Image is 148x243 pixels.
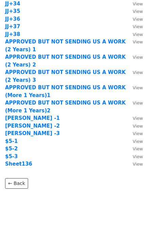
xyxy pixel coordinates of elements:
a: View [126,54,143,60]
a: View [126,23,143,30]
a: APPROVED BUT NOT SENDING US A WORK (More 1 Years)2 [5,100,126,114]
small: View [133,100,143,106]
a: View [126,100,143,106]
small: View [133,1,143,6]
a: View [126,69,143,75]
small: View [133,32,143,37]
a: View [126,39,143,45]
small: View [133,116,143,121]
a: View [126,130,143,136]
small: View [133,131,143,136]
a: View [126,123,143,129]
a: View [126,31,143,37]
a: View [126,146,143,152]
a: JJ+38 [5,31,20,37]
a: APPROVED BUT NOT SENDING US A WORK (2 Years) 2 [5,54,126,68]
a: APPROVED BUT NOT SENDING US A WORK (2 Years) 1 [5,39,126,53]
a: APPROVED BUT NOT SENDING US A WORK (More 1 Years)1 [5,85,126,98]
a: $5-2 [5,146,18,152]
small: View [133,9,143,14]
a: $5-3 [5,153,18,160]
small: View [133,55,143,60]
small: View [133,39,143,44]
a: [PERSON_NAME] -3 [5,130,60,136]
a: APPROVED BUT NOT SENDING US A WORK (2 Years) 3 [5,69,126,83]
a: JJ+34 [5,1,20,7]
small: View [133,24,143,29]
iframe: Chat Widget [114,210,148,243]
small: View [133,17,143,22]
a: View [126,115,143,121]
small: View [133,139,143,144]
small: View [133,162,143,167]
a: View [126,85,143,91]
a: View [126,161,143,167]
a: View [126,16,143,22]
a: JJ+36 [5,16,20,22]
a: [PERSON_NAME] -1 [5,115,60,121]
a: Sheet136 [5,161,32,167]
a: View [126,8,143,14]
small: View [133,154,143,159]
a: View [126,138,143,144]
a: View [126,1,143,7]
small: View [133,70,143,75]
a: JJ+37 [5,23,20,30]
a: ← Back [5,178,28,189]
a: View [126,153,143,160]
small: View [133,146,143,151]
a: $5-1 [5,138,18,144]
a: JJ+35 [5,8,20,14]
small: View [133,85,143,90]
small: View [133,124,143,129]
a: [PERSON_NAME] -2 [5,123,60,129]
